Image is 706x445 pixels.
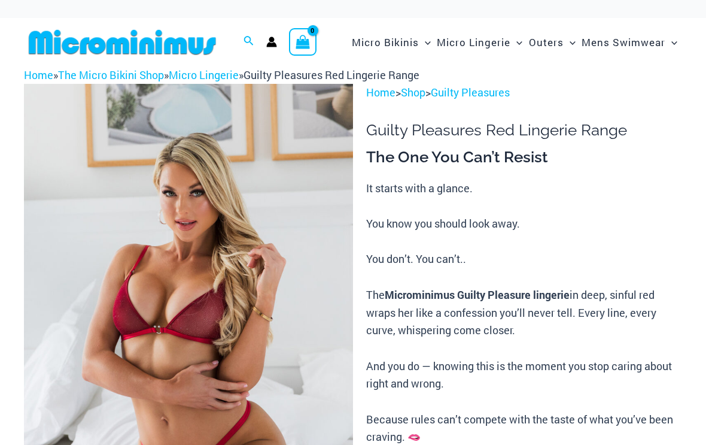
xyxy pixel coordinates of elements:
a: The Micro Bikini Shop [58,68,164,82]
span: Menu Toggle [419,27,431,57]
span: » » » [24,68,419,82]
p: > > [366,84,682,102]
a: Account icon link [266,37,277,47]
a: OutersMenu ToggleMenu Toggle [526,24,579,60]
span: Guilty Pleasures Red Lingerie Range [244,68,419,82]
a: Micro LingerieMenu ToggleMenu Toggle [434,24,525,60]
img: MM SHOP LOGO FLAT [24,29,221,56]
span: Micro Bikinis [352,27,419,57]
h3: The One You Can’t Resist [366,147,682,168]
a: Micro Lingerie [169,68,239,82]
h1: Guilty Pleasures Red Lingerie Range [366,121,682,140]
span: Menu Toggle [510,27,522,57]
a: View Shopping Cart, empty [289,28,317,56]
nav: Site Navigation [347,22,682,62]
span: Menu Toggle [564,27,576,57]
a: Guilty Pleasures [431,85,510,99]
a: Mens SwimwearMenu ToggleMenu Toggle [579,24,680,60]
span: Menu Toggle [665,27,677,57]
span: Outers [529,27,564,57]
a: Search icon link [244,34,254,50]
a: Micro BikinisMenu ToggleMenu Toggle [349,24,434,60]
a: Home [24,68,53,82]
a: Shop [401,85,425,99]
a: Home [366,85,395,99]
b: Microminimus Guilty Pleasure lingerie [385,287,570,302]
span: Micro Lingerie [437,27,510,57]
span: Mens Swimwear [582,27,665,57]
